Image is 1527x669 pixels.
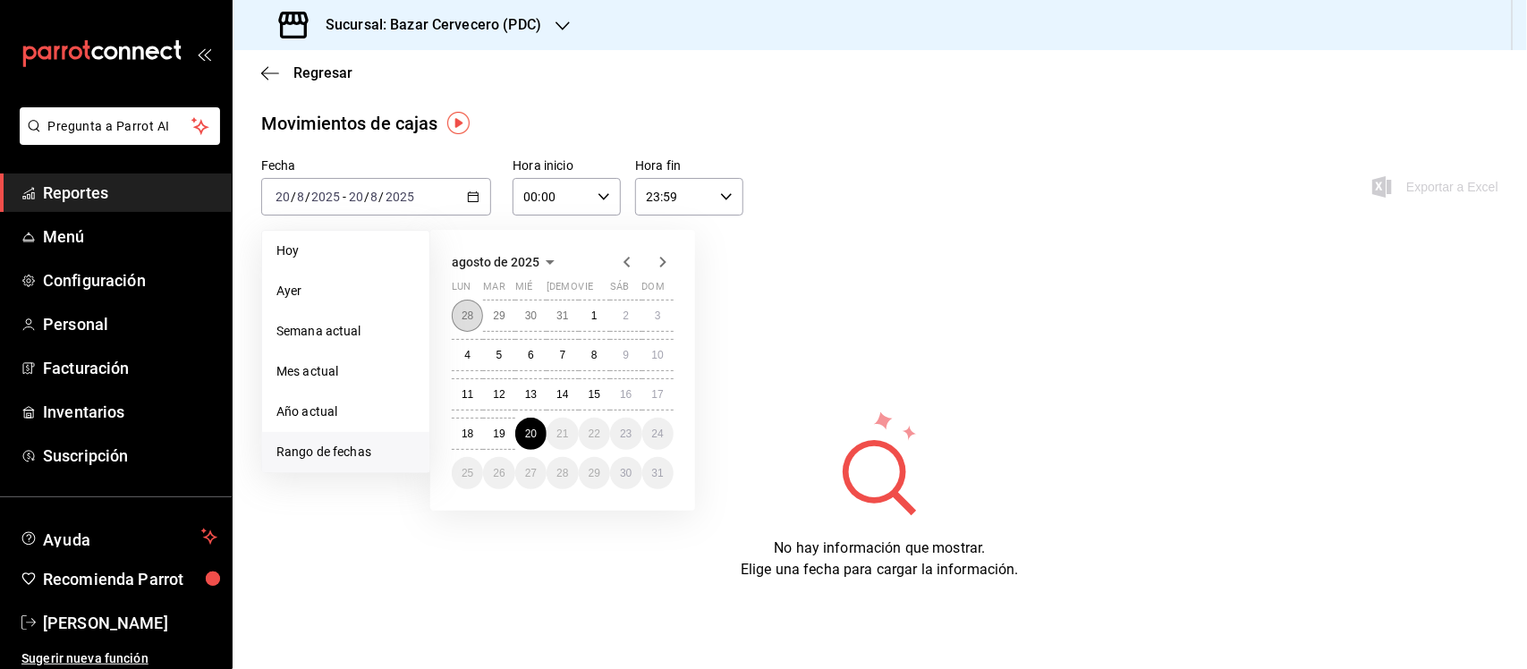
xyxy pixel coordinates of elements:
span: Semana actual [276,322,415,341]
button: 16 de agosto de 2025 [610,378,641,411]
span: Hoy [276,241,415,260]
abbr: 15 de agosto de 2025 [589,388,600,401]
abbr: 6 de agosto de 2025 [528,349,534,361]
abbr: 10 de agosto de 2025 [652,349,664,361]
button: 28 de agosto de 2025 [547,457,578,489]
span: Pregunta a Parrot AI [48,117,192,136]
abbr: 3 de agosto de 2025 [655,309,661,322]
abbr: 16 de agosto de 2025 [620,388,632,401]
abbr: 18 de agosto de 2025 [462,428,473,440]
span: Rango de fechas [276,443,415,462]
abbr: 17 de agosto de 2025 [652,388,664,401]
button: 18 de agosto de 2025 [452,418,483,450]
abbr: 29 de agosto de 2025 [589,467,600,479]
abbr: 19 de agosto de 2025 [493,428,505,440]
button: 20 de agosto de 2025 [515,418,547,450]
button: 30 de julio de 2025 [515,300,547,332]
abbr: 11 de agosto de 2025 [462,388,473,401]
span: Suscripción [43,444,217,468]
span: / [305,190,310,204]
abbr: sábado [610,281,629,300]
button: 3 de agosto de 2025 [642,300,674,332]
button: 14 de agosto de 2025 [547,378,578,411]
span: Inventarios [43,400,217,424]
input: ---- [385,190,415,204]
input: -- [370,190,379,204]
abbr: 2 de agosto de 2025 [623,309,629,322]
abbr: 25 de agosto de 2025 [462,467,473,479]
abbr: 23 de agosto de 2025 [620,428,632,440]
button: 26 de agosto de 2025 [483,457,514,489]
abbr: 24 de agosto de 2025 [652,428,664,440]
abbr: jueves [547,281,652,300]
button: 5 de agosto de 2025 [483,339,514,371]
button: 25 de agosto de 2025 [452,457,483,489]
abbr: 8 de agosto de 2025 [591,349,598,361]
button: 8 de agosto de 2025 [579,339,610,371]
abbr: 13 de agosto de 2025 [525,388,537,401]
label: Hora inicio [513,160,621,173]
input: -- [348,190,364,204]
span: Sugerir nueva función [21,649,217,668]
abbr: 5 de agosto de 2025 [496,349,503,361]
button: Regresar [261,64,352,81]
span: Menú [43,224,217,249]
input: -- [296,190,305,204]
button: 21 de agosto de 2025 [547,418,578,450]
span: Configuración [43,268,217,292]
span: Reportes [43,181,217,205]
button: 12 de agosto de 2025 [483,378,514,411]
span: Ayuda [43,526,194,547]
button: 23 de agosto de 2025 [610,418,641,450]
abbr: 31 de agosto de 2025 [652,467,664,479]
button: 15 de agosto de 2025 [579,378,610,411]
input: ---- [310,190,341,204]
span: / [291,190,296,204]
button: 4 de agosto de 2025 [452,339,483,371]
button: 30 de agosto de 2025 [610,457,641,489]
span: Personal [43,312,217,336]
button: 27 de agosto de 2025 [515,457,547,489]
abbr: 14 de agosto de 2025 [556,388,568,401]
span: Año actual [276,402,415,421]
h3: Sucursal: Bazar Cervecero (PDC) [311,14,541,36]
span: agosto de 2025 [452,255,539,269]
button: open_drawer_menu [197,47,211,61]
button: Pregunta a Parrot AI [20,107,220,145]
button: 31 de agosto de 2025 [642,457,674,489]
abbr: 9 de agosto de 2025 [623,349,629,361]
button: 11 de agosto de 2025 [452,378,483,411]
button: 9 de agosto de 2025 [610,339,641,371]
abbr: miércoles [515,281,532,300]
span: Regresar [293,64,352,81]
label: Fecha [261,160,491,173]
span: [PERSON_NAME] [43,611,217,635]
button: 28 de julio de 2025 [452,300,483,332]
abbr: 28 de agosto de 2025 [556,467,568,479]
abbr: martes [483,281,505,300]
span: Mes actual [276,362,415,381]
button: 29 de julio de 2025 [483,300,514,332]
abbr: lunes [452,281,471,300]
abbr: 1 de agosto de 2025 [591,309,598,322]
span: - [343,190,346,204]
input: -- [275,190,291,204]
abbr: 4 de agosto de 2025 [464,349,471,361]
button: 22 de agosto de 2025 [579,418,610,450]
abbr: 22 de agosto de 2025 [589,428,600,440]
button: agosto de 2025 [452,251,561,273]
span: No hay información que mostrar. Elige una fecha para cargar la información. [741,539,1019,578]
button: 1 de agosto de 2025 [579,300,610,332]
button: 10 de agosto de 2025 [642,339,674,371]
abbr: 26 de agosto de 2025 [493,467,505,479]
button: 2 de agosto de 2025 [610,300,641,332]
abbr: 28 de julio de 2025 [462,309,473,322]
abbr: 30 de agosto de 2025 [620,467,632,479]
abbr: 29 de julio de 2025 [493,309,505,322]
button: 17 de agosto de 2025 [642,378,674,411]
abbr: 31 de julio de 2025 [556,309,568,322]
span: Facturación [43,356,217,380]
button: 7 de agosto de 2025 [547,339,578,371]
abbr: 20 de agosto de 2025 [525,428,537,440]
span: Ayer [276,282,415,301]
